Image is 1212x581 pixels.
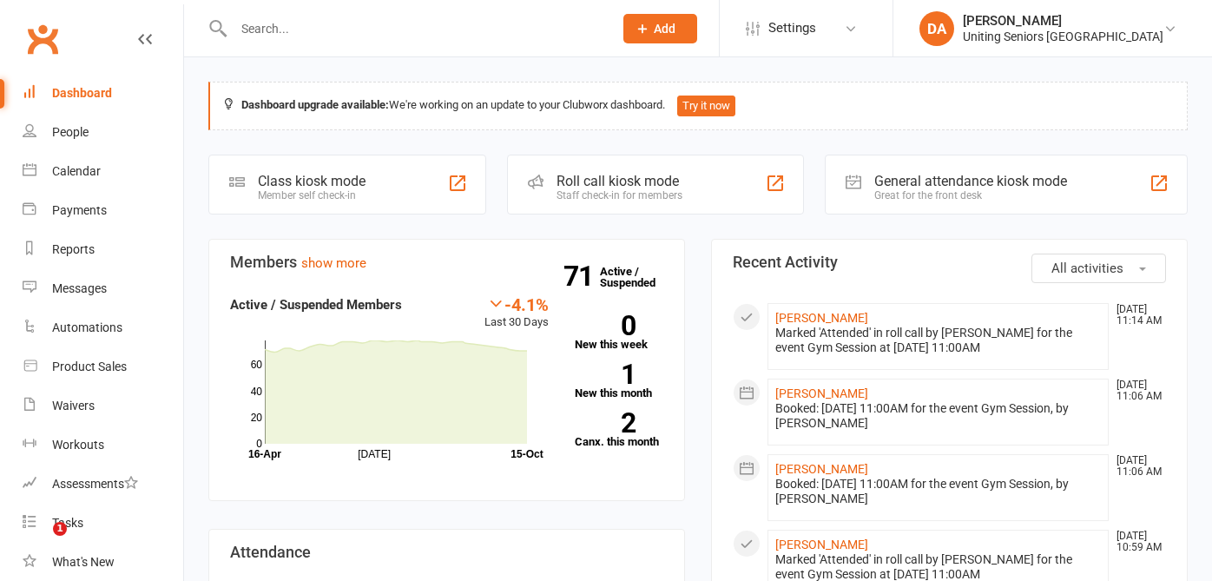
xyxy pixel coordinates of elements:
[963,13,1163,29] div: [PERSON_NAME]
[23,230,183,269] a: Reports
[52,399,95,413] div: Waivers
[241,98,389,111] strong: Dashboard upgrade available:
[775,538,868,551] a: [PERSON_NAME]
[775,311,868,325] a: [PERSON_NAME]
[52,203,107,217] div: Payments
[1108,531,1165,553] time: [DATE] 10:59 AM
[775,401,1101,431] div: Booked: [DATE] 11:00AM for the event Gym Session, by [PERSON_NAME]
[258,173,366,189] div: Class kiosk mode
[484,294,549,332] div: Last 30 Days
[23,426,183,465] a: Workouts
[575,313,636,339] strong: 0
[52,477,138,491] div: Assessments
[23,269,183,308] a: Messages
[21,17,64,61] a: Clubworx
[557,173,682,189] div: Roll call kiosk mode
[768,9,816,48] span: Settings
[23,465,183,504] a: Assessments
[301,255,366,271] a: show more
[52,242,95,256] div: Reports
[230,297,402,313] strong: Active / Suspended Members
[1051,261,1123,276] span: All activities
[52,125,89,139] div: People
[775,477,1101,506] div: Booked: [DATE] 11:00AM for the event Gym Session, by [PERSON_NAME]
[623,14,697,43] button: Add
[919,11,954,46] div: DA
[600,253,676,301] a: 71Active / Suspended
[654,22,675,36] span: Add
[52,555,115,569] div: What's New
[23,191,183,230] a: Payments
[575,315,663,350] a: 0New this week
[230,254,663,271] h3: Members
[23,308,183,347] a: Automations
[575,413,663,447] a: 2Canx. this month
[1108,455,1165,478] time: [DATE] 11:06 AM
[23,113,183,152] a: People
[1031,254,1166,283] button: All activities
[733,254,1166,271] h3: Recent Activity
[228,17,601,41] input: Search...
[775,386,868,400] a: [PERSON_NAME]
[575,364,663,399] a: 1New this month
[874,189,1067,201] div: Great for the front desk
[23,347,183,386] a: Product Sales
[52,320,122,334] div: Automations
[775,462,868,476] a: [PERSON_NAME]
[874,173,1067,189] div: General attendance kiosk mode
[52,360,127,373] div: Product Sales
[575,361,636,387] strong: 1
[23,504,183,543] a: Tasks
[52,281,107,295] div: Messages
[484,294,549,314] div: -4.1%
[52,438,104,452] div: Workouts
[23,386,183,426] a: Waivers
[230,544,663,561] h3: Attendance
[557,189,682,201] div: Staff check-in for members
[1108,304,1165,327] time: [DATE] 11:14 AM
[563,263,600,289] strong: 71
[677,96,735,116] button: Try it now
[575,410,636,436] strong: 2
[775,326,1101,355] div: Marked 'Attended' in roll call by [PERSON_NAME] for the event Gym Session at [DATE] 11:00AM
[52,516,83,530] div: Tasks
[23,152,183,191] a: Calendar
[23,74,183,113] a: Dashboard
[1108,380,1165,402] time: [DATE] 11:06 AM
[52,164,101,178] div: Calendar
[963,29,1163,44] div: Uniting Seniors [GEOGRAPHIC_DATA]
[52,86,112,100] div: Dashboard
[17,522,59,564] iframe: Intercom live chat
[53,522,67,536] span: 1
[258,189,366,201] div: Member self check-in
[208,82,1188,130] div: We're working on an update to your Clubworx dashboard.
